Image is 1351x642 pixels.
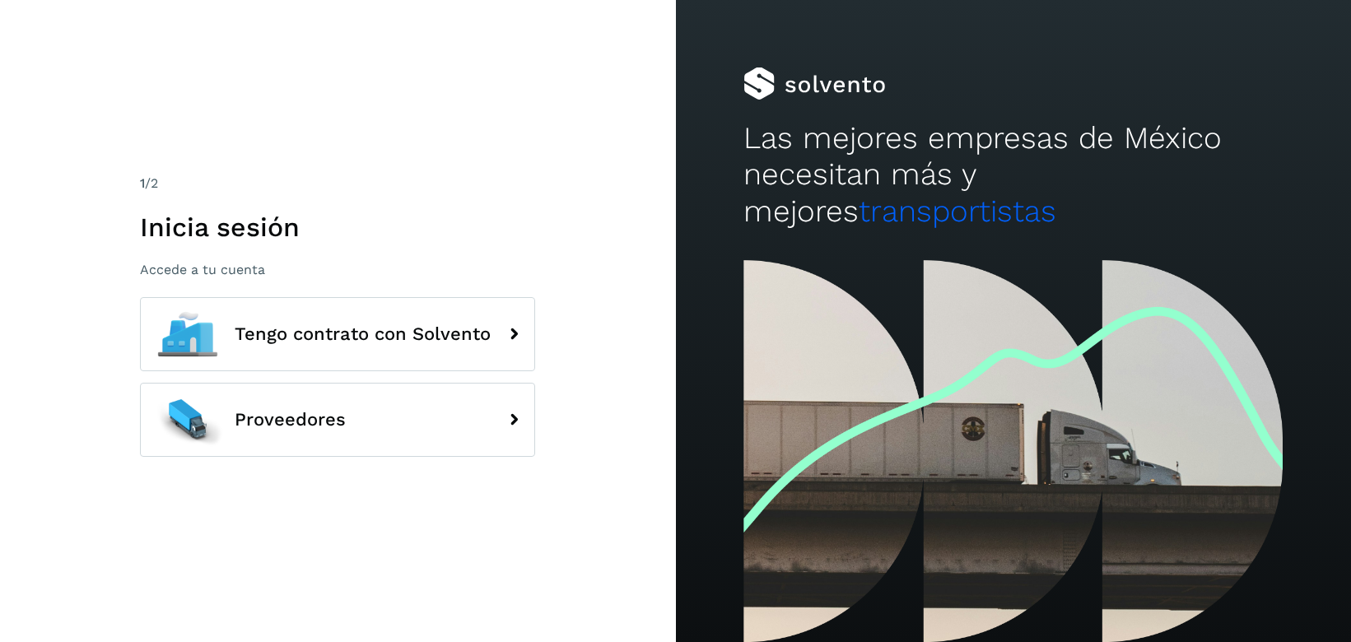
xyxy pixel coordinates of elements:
h2: Las mejores empresas de México necesitan más y mejores [743,120,1283,230]
p: Accede a tu cuenta [140,262,535,277]
button: Tengo contrato con Solvento [140,297,535,371]
span: Tengo contrato con Solvento [235,324,491,344]
div: /2 [140,174,535,193]
button: Proveedores [140,383,535,457]
h1: Inicia sesión [140,212,535,243]
span: transportistas [859,193,1056,229]
span: Proveedores [235,410,346,430]
span: 1 [140,175,145,191]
